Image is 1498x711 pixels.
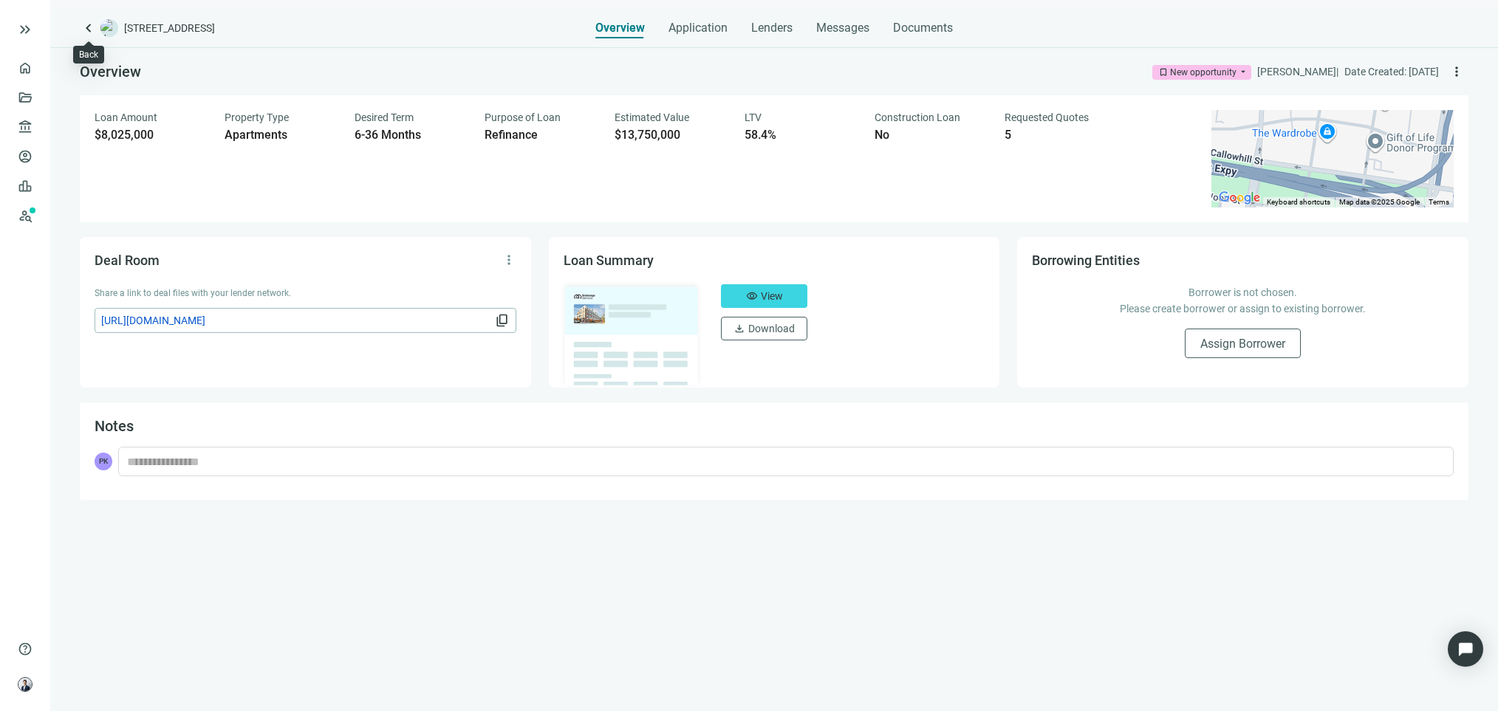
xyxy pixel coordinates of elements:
[761,290,783,302] span: View
[668,21,728,35] span: Application
[1215,188,1264,207] img: Google
[101,312,492,329] span: [URL][DOMAIN_NAME]
[95,111,157,123] span: Loan Amount
[18,642,33,656] span: help
[95,453,112,470] span: PK
[746,290,758,302] span: visibility
[1047,284,1439,300] p: Borrower is not chosen.
[100,19,118,37] img: deal-logo
[1429,198,1449,206] a: Terms (opens in new tab)
[893,21,953,35] span: Documents
[1032,253,1140,268] span: Borrowing Entities
[502,253,516,267] span: more_vert
[124,21,215,35] span: [STREET_ADDRESS]
[1170,65,1237,80] div: New opportunity
[564,253,654,268] span: Loan Summary
[1257,63,1338,80] div: [PERSON_NAME] |
[1448,631,1483,667] div: Open Intercom Messenger
[1047,300,1439,317] p: Please create borrower or assign to existing borrower.
[1344,63,1439,80] div: Date Created: [DATE]
[1215,188,1264,207] a: Open this area in Google Maps (opens a new window)
[1445,60,1468,83] button: more_vert
[875,128,987,142] div: No
[485,128,597,142] div: Refinance
[497,248,521,272] button: more_vert
[18,120,28,134] span: account_balance
[559,280,704,389] img: dealOverviewImg
[355,128,467,142] div: 6-36 Months
[79,49,98,61] div: Back
[1200,337,1285,351] span: Assign Borrower
[495,313,510,328] span: content_copy
[816,21,869,35] span: Messages
[733,323,745,334] span: download
[18,678,32,691] img: avatar
[16,21,34,38] button: keyboard_double_arrow_right
[95,253,160,268] span: Deal Room
[615,111,689,123] span: Estimated Value
[745,111,762,123] span: LTV
[1449,64,1464,79] span: more_vert
[355,111,414,123] span: Desired Term
[95,417,134,435] span: Notes
[1339,198,1420,206] span: Map data ©2025 Google
[225,111,289,123] span: Property Type
[485,111,561,123] span: Purpose of Loan
[751,21,793,35] span: Lenders
[80,19,98,37] a: keyboard_arrow_left
[1185,329,1301,358] button: Assign Borrower
[721,317,807,340] button: downloadDownload
[95,128,207,142] div: $8,025,000
[80,63,141,80] span: Overview
[1005,111,1089,123] span: Requested Quotes
[595,21,645,35] span: Overview
[95,288,291,298] span: Share a link to deal files with your lender network.
[875,111,960,123] span: Construction Loan
[615,128,727,142] div: $13,750,000
[748,323,795,334] span: Download
[1005,128,1117,142] div: 5
[225,128,337,142] div: Apartments
[721,284,807,308] button: visibilityView
[1267,197,1330,207] button: Keyboard shortcuts
[1158,67,1169,78] span: bookmark
[745,128,857,142] div: 58.4%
